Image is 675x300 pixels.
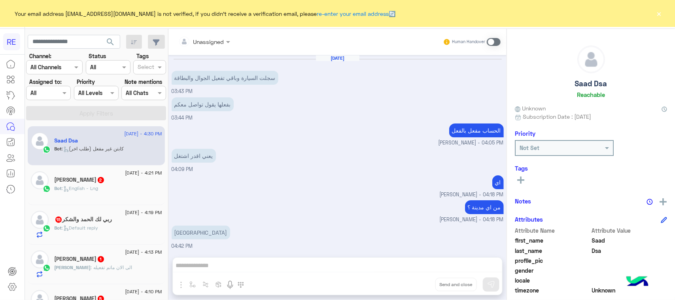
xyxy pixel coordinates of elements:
[31,132,49,150] img: defaultAdmin.png
[55,264,91,270] span: [PERSON_NAME]
[172,149,216,163] p: 14/9/2024, 4:09 PM
[449,123,504,137] p: 14/9/2024, 4:05 PM
[172,97,234,111] p: 14/9/2024, 3:44 PM
[172,243,193,249] span: 04:42 PM
[592,276,667,285] span: null
[575,79,607,88] h5: Saad Dsa
[43,264,51,272] img: WhatsApp
[43,185,51,193] img: WhatsApp
[101,35,120,52] button: search
[592,247,667,255] span: Dsa
[55,137,78,144] h5: Saad Dsa
[172,71,278,85] p: 14/9/2024, 3:43 PM
[515,226,590,235] span: Attribute Name
[439,139,504,147] span: [PERSON_NAME] - 04:05 PM
[624,268,651,296] img: hulul-logo.png
[55,177,105,183] h5: Syed
[136,52,149,60] label: Tags
[125,209,162,216] span: [DATE] - 4:19 PM
[29,52,51,60] label: Channel:
[647,199,653,205] img: notes
[515,197,531,205] h6: Notes
[172,166,193,172] span: 04:09 PM
[98,256,104,262] span: 1
[55,216,112,223] h5: ربي لك الحمد والشكر
[515,247,590,255] span: last_name
[125,249,162,256] span: [DATE] - 4:13 PM
[55,216,62,223] span: 15
[62,185,98,191] span: : English - Lng
[440,216,504,224] span: [PERSON_NAME] - 04:18 PM
[31,171,49,189] img: defaultAdmin.png
[77,78,95,86] label: Priority
[125,169,162,177] span: [DATE] - 4:21 PM
[136,63,154,73] div: Select
[29,78,62,86] label: Assigned to:
[26,106,166,120] button: Apply Filters
[515,104,546,112] span: Unknown
[91,264,132,270] span: الى الان ماتم تفعيله
[515,130,535,137] h6: Priority
[592,286,667,294] span: Unknown
[655,9,663,17] button: ×
[515,165,667,172] h6: Tags
[577,91,605,98] h6: Reachable
[515,256,590,265] span: profile_pic
[43,146,51,154] img: WhatsApp
[660,198,667,205] img: add
[435,278,477,291] button: Send and close
[31,251,49,268] img: defaultAdmin.png
[3,33,20,50] div: RE
[515,286,590,294] span: timezone
[578,46,605,73] img: defaultAdmin.png
[172,226,230,239] p: 14/9/2024, 4:42 PM
[98,177,104,183] span: 2
[125,288,162,295] span: [DATE] - 4:10 PM
[592,236,667,245] span: Saad
[592,226,667,235] span: Attribute Value
[592,266,667,275] span: null
[62,146,124,152] span: : كابتن غير مفعل (طلب اخر)
[492,175,504,189] p: 14/9/2024, 4:18 PM
[172,88,193,94] span: 03:43 PM
[172,115,193,121] span: 03:44 PM
[62,225,98,231] span: : Default reply
[515,276,590,285] span: locale
[317,10,389,17] a: re-enter your email address
[515,266,590,275] span: gender
[89,52,106,60] label: Status
[106,37,115,47] span: search
[55,146,62,152] span: Bot
[55,185,62,191] span: Bot
[125,78,162,86] label: Note mentions
[523,112,591,121] span: Subscription Date : [DATE]
[515,236,590,245] span: first_name
[452,39,485,45] small: Human Handover
[465,200,504,214] p: 14/9/2024, 4:18 PM
[316,55,359,61] h6: [DATE]
[124,130,162,137] span: [DATE] - 4:30 PM
[43,224,51,232] img: WhatsApp
[515,216,543,223] h6: Attributes
[15,9,396,18] span: Your email address [EMAIL_ADDRESS][DOMAIN_NAME] is not verified, if you didn't receive a verifica...
[55,256,105,262] h5: عبدالله الحربي
[440,191,504,199] span: [PERSON_NAME] - 04:18 PM
[55,225,62,231] span: Bot
[31,211,49,229] img: defaultAdmin.png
